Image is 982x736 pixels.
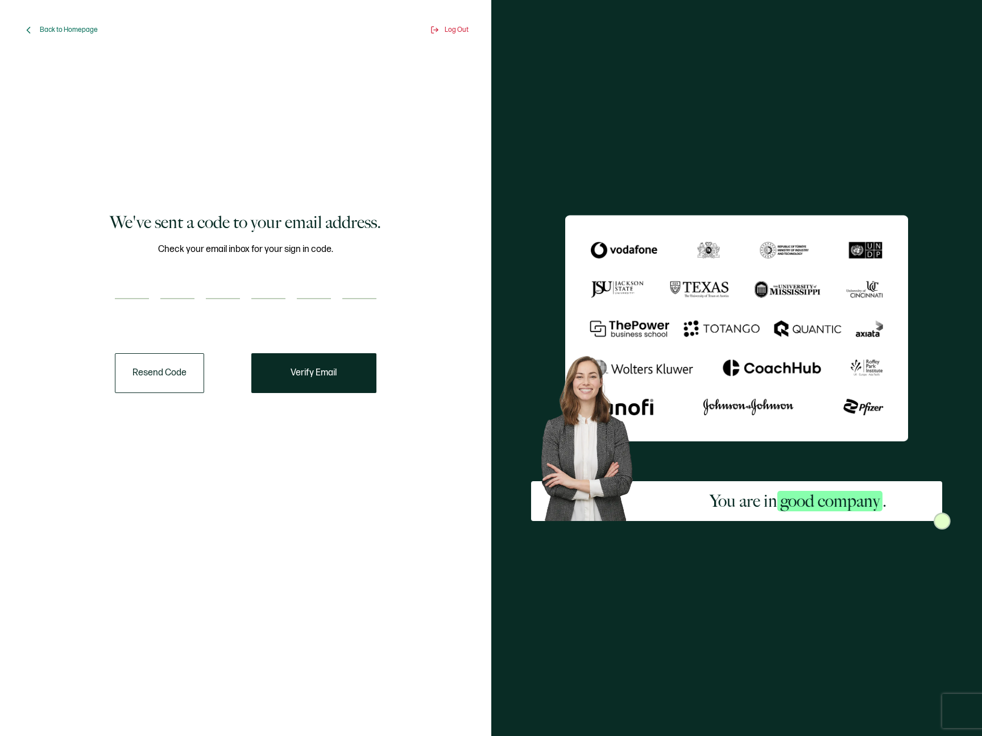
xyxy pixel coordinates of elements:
h2: You are in . [710,490,886,512]
span: Verify Email [291,369,337,378]
span: Check your email inbox for your sign in code. [158,242,333,257]
img: Sertifier Signup [934,512,951,530]
span: good company [777,491,882,511]
span: Back to Homepage [40,26,98,34]
img: Sertifier Signup - You are in <span class="strong-h">good company</span>. Hero [531,348,654,521]
span: Log Out [445,26,469,34]
h1: We've sent a code to your email address. [110,211,381,234]
button: Resend Code [115,353,204,393]
img: Sertifier We've sent a code to your email address. [565,215,908,441]
button: Verify Email [251,353,376,393]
